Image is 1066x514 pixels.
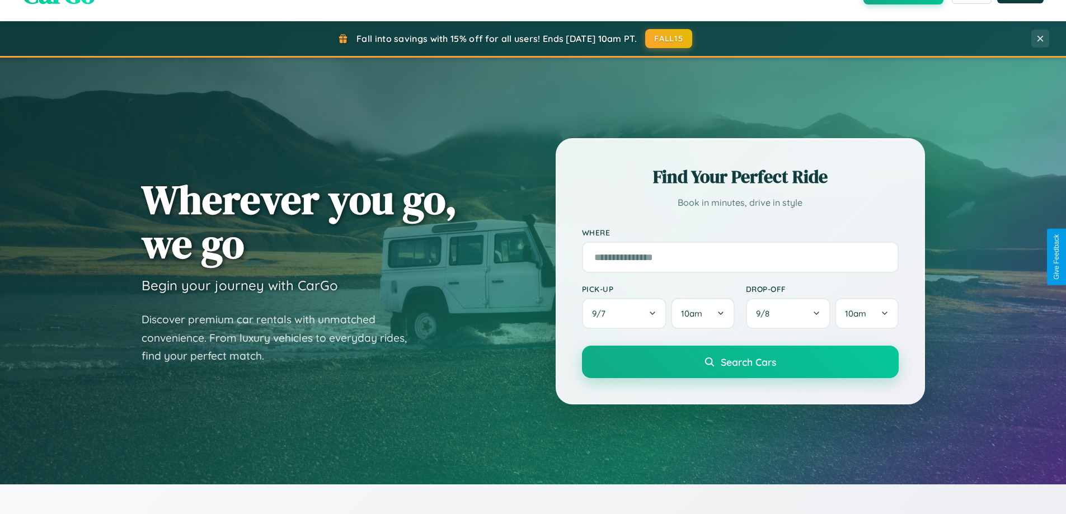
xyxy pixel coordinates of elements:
h1: Wherever you go, we go [142,177,457,266]
p: Discover premium car rentals with unmatched convenience. From luxury vehicles to everyday rides, ... [142,310,421,365]
h2: Find Your Perfect Ride [582,164,899,189]
button: 9/8 [746,298,831,329]
h3: Begin your journey with CarGo [142,277,338,294]
label: Drop-off [746,284,899,294]
label: Where [582,228,899,237]
div: Give Feedback [1053,234,1060,280]
span: 10am [845,308,866,319]
button: 10am [835,298,898,329]
span: 9 / 7 [592,308,611,319]
button: FALL15 [645,29,692,48]
p: Book in minutes, drive in style [582,195,899,211]
span: Fall into savings with 15% off for all users! Ends [DATE] 10am PT. [356,33,637,44]
span: 10am [681,308,702,319]
button: Search Cars [582,346,899,378]
button: 10am [671,298,734,329]
button: 9/7 [582,298,667,329]
label: Pick-up [582,284,735,294]
span: Search Cars [721,356,776,368]
span: 9 / 8 [756,308,775,319]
